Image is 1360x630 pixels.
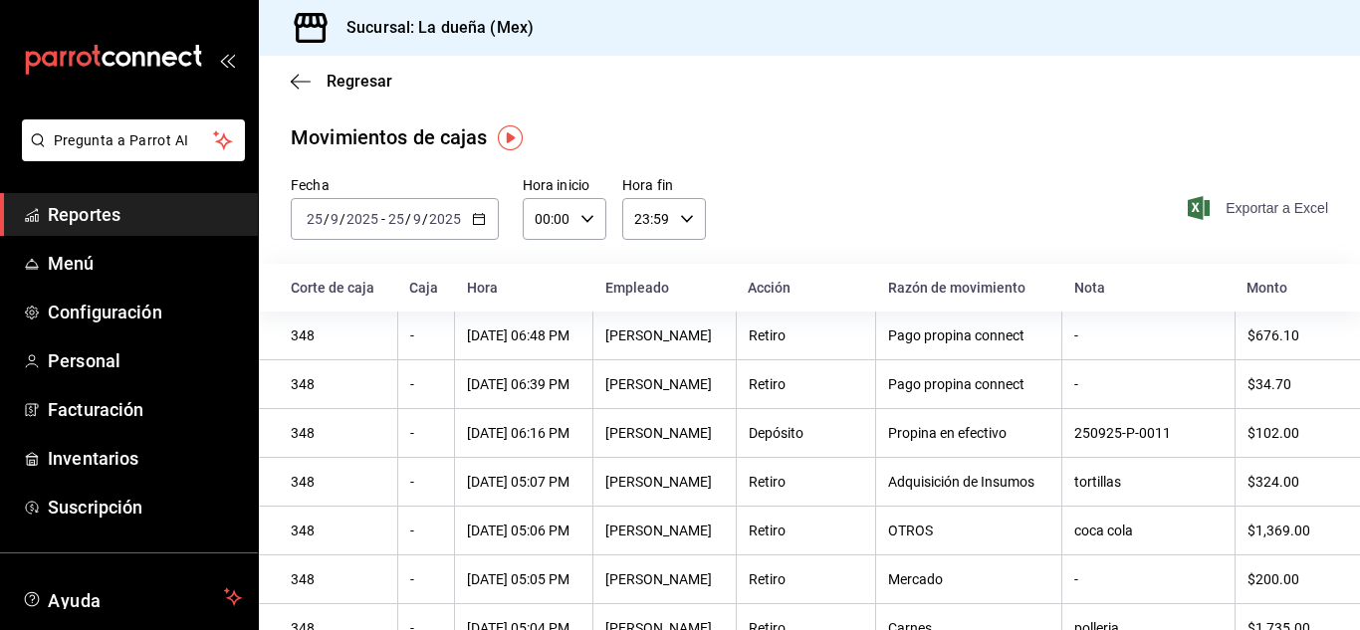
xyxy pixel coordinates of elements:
div: Retiro [749,523,863,538]
div: 348 [291,376,385,392]
div: [DATE] 06:48 PM [467,327,580,343]
div: [PERSON_NAME] [605,474,723,490]
div: Adquisición de Insumos [888,474,1049,490]
button: Exportar a Excel [1192,196,1328,220]
div: $102.00 [1247,425,1328,441]
div: Monto [1247,280,1328,296]
span: / [422,211,428,227]
span: Menú [48,250,242,277]
div: - [410,474,443,490]
span: / [340,211,345,227]
div: tortillas [1074,474,1223,490]
div: Pago propina connect [888,327,1049,343]
div: Retiro [749,376,863,392]
label: Hora inicio [523,178,606,192]
div: $676.10 [1247,327,1328,343]
div: Hora [467,280,581,296]
div: [PERSON_NAME] [605,425,723,441]
div: [DATE] 06:39 PM [467,376,580,392]
div: Retiro [749,474,863,490]
div: Propina en efectivo [888,425,1049,441]
img: Tooltip marker [498,125,523,150]
button: Regresar [291,72,392,91]
div: - [410,376,443,392]
span: Ayuda [48,585,216,609]
input: -- [306,211,324,227]
div: - [410,571,443,587]
div: [DATE] 05:05 PM [467,571,580,587]
div: coca cola [1074,523,1223,538]
span: / [324,211,330,227]
span: Reportes [48,201,242,228]
div: Corte de caja [291,280,385,296]
div: - [410,425,443,441]
input: -- [387,211,405,227]
span: Configuración [48,299,242,325]
div: Razón de movimiento [888,280,1050,296]
a: Pregunta a Parrot AI [14,144,245,165]
div: Movimientos de cajas [291,122,488,152]
div: 250925-P-0011 [1074,425,1223,441]
button: open_drawer_menu [219,52,235,68]
div: 348 [291,474,385,490]
span: Inventarios [48,445,242,472]
div: [PERSON_NAME] [605,571,723,587]
label: Hora fin [622,178,706,192]
div: [PERSON_NAME] [605,523,723,538]
span: Personal [48,347,242,374]
div: - [1074,376,1223,392]
div: - [1074,327,1223,343]
div: [PERSON_NAME] [605,376,723,392]
div: - [410,523,443,538]
div: - [1074,571,1223,587]
div: Depósito [749,425,863,441]
span: - [381,211,385,227]
div: Retiro [749,571,863,587]
div: $200.00 [1247,571,1328,587]
input: -- [330,211,340,227]
div: 348 [291,425,385,441]
div: $1,369.00 [1247,523,1328,538]
div: - [410,327,443,343]
input: ---- [345,211,379,227]
div: Retiro [749,327,863,343]
div: OTROS [888,523,1049,538]
span: Regresar [327,72,392,91]
div: Pago propina connect [888,376,1049,392]
span: Suscripción [48,494,242,521]
div: Acción [748,280,863,296]
div: Empleado [605,280,724,296]
div: Mercado [888,571,1049,587]
div: 348 [291,571,385,587]
div: [DATE] 05:06 PM [467,523,580,538]
div: 348 [291,327,385,343]
div: $34.70 [1247,376,1328,392]
button: Pregunta a Parrot AI [22,119,245,161]
div: $324.00 [1247,474,1328,490]
div: [DATE] 06:16 PM [467,425,580,441]
span: Pregunta a Parrot AI [54,130,214,151]
input: -- [412,211,422,227]
div: Nota [1074,280,1224,296]
input: ---- [428,211,462,227]
div: [DATE] 05:07 PM [467,474,580,490]
div: [PERSON_NAME] [605,327,723,343]
label: Fecha [291,178,499,192]
div: 348 [291,523,385,538]
div: Caja [409,280,443,296]
span: Facturación [48,396,242,423]
h3: Sucursal: La dueña (Mex) [331,16,534,40]
span: / [405,211,411,227]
